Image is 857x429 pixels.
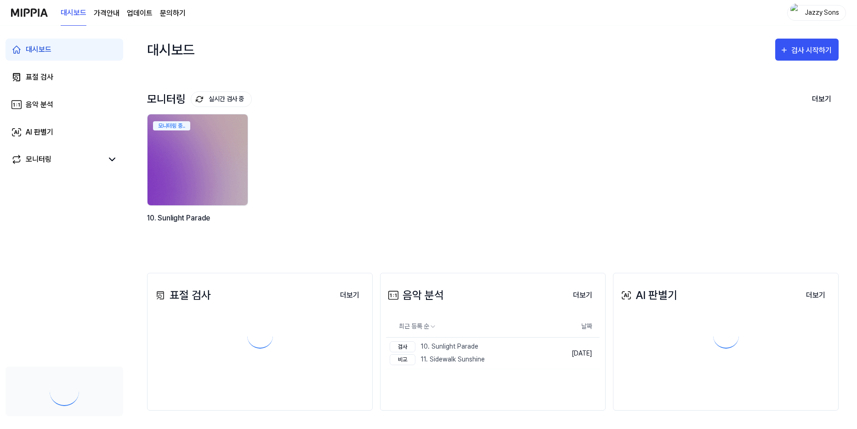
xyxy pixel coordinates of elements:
[94,8,119,19] button: 가격안내
[26,154,51,165] div: 모니터링
[196,96,203,103] img: monitoring Icon
[390,354,485,365] div: 11. Sidewalk Sunshine
[191,91,252,107] button: 실시간 검사 중
[790,4,801,22] img: profile
[147,91,252,107] div: 모니터링
[804,7,840,17] div: Jazzy Sons
[6,121,123,143] a: AI 판별기
[6,66,123,88] a: 표절 검사
[148,114,248,205] img: backgroundIamge
[6,39,123,61] a: 대시보드
[390,341,485,352] div: 10. Sunlight Parade
[390,354,415,365] div: 비교
[147,114,250,245] a: 모니터링 중..backgroundIamge10. Sunlight Parade
[61,0,86,26] a: 대시보드
[160,8,186,19] a: 문의하기
[333,286,367,305] button: 더보기
[775,39,839,61] button: 검사 시작하기
[390,341,415,352] div: 검사
[619,287,677,304] div: AI 판별기
[386,287,444,304] div: 음악 분석
[386,338,557,369] a: 검사10. Sunlight Parade비교11. Sidewalk Sunshine
[799,286,833,305] button: 더보기
[557,316,600,338] th: 날짜
[153,121,190,130] div: 모니터링 중..
[147,212,250,236] div: 10. Sunlight Parade
[11,154,103,165] a: 모니터링
[26,127,53,138] div: AI 판별기
[791,45,834,56] div: 검사 시작하기
[147,35,195,64] div: 대시보드
[6,94,123,116] a: 음악 분석
[787,5,846,21] button: profileJazzy Sons
[557,338,600,369] td: [DATE]
[153,287,211,304] div: 표절 검사
[26,99,53,110] div: 음악 분석
[26,72,53,83] div: 표절 검사
[26,44,51,55] div: 대시보드
[127,8,153,19] a: 업데이트
[805,90,839,109] button: 더보기
[566,286,600,305] button: 더보기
